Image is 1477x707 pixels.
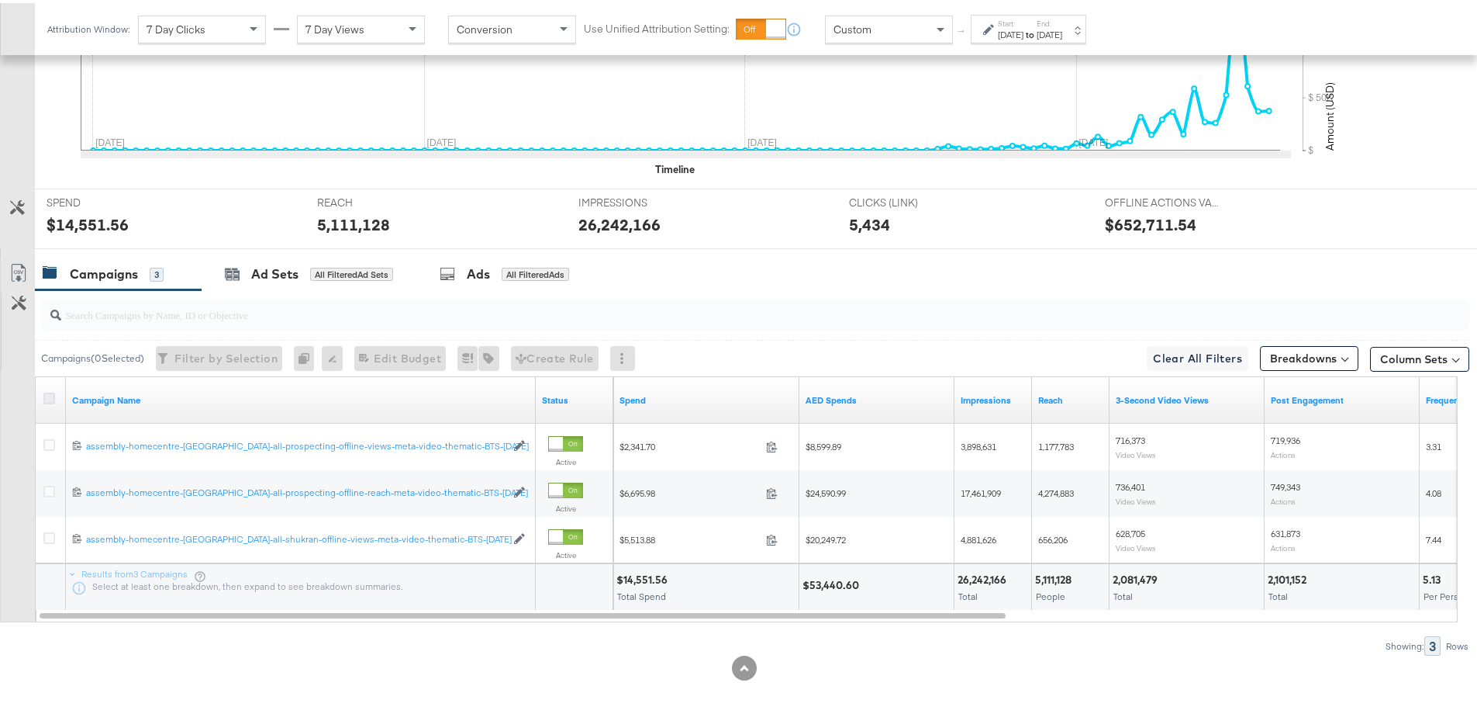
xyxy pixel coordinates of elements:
span: 656,206 [1038,531,1068,542]
span: 4,274,883 [1038,484,1074,496]
span: Conversion [457,19,512,33]
div: All Filtered Ad Sets [310,265,393,279]
sub: Actions [1271,540,1296,549]
div: $14,551.56 [47,210,129,233]
a: The number of actions related to your Page's posts as a result of your ad. [1271,391,1413,404]
div: 3 [1424,633,1441,653]
label: Use Unified Attribution Setting: [584,19,730,33]
span: ↑ [954,26,969,32]
text: Amount (USD) [1323,79,1337,147]
span: 736,401 [1116,478,1145,490]
a: assembly-homecentre-[GEOGRAPHIC_DATA]-all-shukran-offline-views-meta-video-thematic-BTS-[DATE] [86,530,506,543]
div: assembly-homecentre-[GEOGRAPHIC_DATA]-all-shukran-offline-views-meta-video-thematic-BTS-[DATE] [86,530,506,542]
div: Ads [467,262,490,280]
a: The number of times your ad was served. On mobile apps an ad is counted as served the first time ... [961,391,1026,404]
span: 631,873 [1271,525,1300,536]
span: 7 Day Clicks [147,19,205,33]
span: SPEND [47,192,163,207]
div: Campaigns ( 0 Selected) [41,348,144,362]
span: Total [958,587,978,599]
label: End: [1037,16,1062,26]
span: 3,898,631 [961,438,996,449]
div: Rows [1445,638,1469,649]
span: $24,590.99 [806,484,846,496]
div: $652,711.54 [1105,210,1196,233]
span: 716,373 [1116,431,1145,443]
div: 2,081,479 [1113,570,1162,584]
span: $2,341.70 [619,438,760,449]
sub: Video Views [1116,494,1156,503]
span: Custom [833,19,871,33]
div: 5,111,128 [1035,570,1076,584]
span: $5,513.88 [619,531,760,542]
span: 7.44 [1426,531,1441,542]
span: 719,936 [1271,431,1300,443]
div: 3 [150,265,164,279]
div: assembly-homecentre-[GEOGRAPHIC_DATA]-all-prospecting-offline-views-meta-video-thematic-BTS-[DATE] [86,437,506,449]
span: 3.31 [1426,438,1441,449]
strong: to [1023,26,1037,37]
div: Ad Sets [251,262,299,280]
span: REACH [317,192,433,207]
sub: Actions [1271,447,1296,456]
span: 7 Day Views [305,19,364,33]
span: $8,599.89 [806,438,841,449]
a: The total amount spent to date. [619,391,793,404]
span: $6,695.98 [619,484,760,496]
div: $53,440.60 [802,575,864,590]
a: The number of times your video was viewed for 3 seconds or more. [1116,391,1258,404]
span: Total Spend [617,587,666,599]
a: 3.6725 [806,391,948,404]
button: Breakdowns [1260,343,1358,368]
div: Campaigns [70,262,138,280]
sub: Video Views [1116,540,1156,549]
div: 5,111,128 [317,210,390,233]
div: 5.13 [1423,570,1445,584]
span: Total [1268,587,1288,599]
div: 2,101,152 [1268,570,1311,584]
span: $20,249.72 [806,531,846,542]
input: Search Campaigns by Name, ID or Objective [61,290,1338,321]
div: [DATE] [998,26,1023,38]
button: Column Sets [1370,344,1469,369]
span: Per Person [1424,587,1469,599]
span: 4,881,626 [961,531,996,542]
span: 4.08 [1426,484,1441,496]
label: Active [548,547,583,557]
a: assembly-homecentre-[GEOGRAPHIC_DATA]-all-prospecting-offline-reach-meta-video-thematic-BTS-[DATE] [86,483,506,497]
span: OFFLINE ACTIONS VALUE [1105,192,1221,207]
label: Start: [998,16,1023,26]
div: Showing: [1385,638,1424,649]
div: $14,551.56 [616,570,672,584]
span: Clear All Filters [1153,346,1242,366]
span: People [1036,587,1065,599]
span: 1,177,783 [1038,438,1074,449]
a: Shows the current state of your Ad Campaign. [542,391,607,404]
div: 26,242,166 [578,210,661,233]
span: 17,461,909 [961,484,1001,496]
a: assembly-homecentre-[GEOGRAPHIC_DATA]-all-prospecting-offline-views-meta-video-thematic-BTS-[DATE] [86,437,506,450]
div: 5,434 [849,210,890,233]
span: CLICKS (LINK) [849,192,965,207]
div: Attribution Window: [47,21,130,32]
div: 26,242,166 [958,570,1011,584]
button: Clear All Filters [1147,343,1248,368]
span: 628,705 [1116,525,1145,536]
span: 749,343 [1271,478,1300,490]
label: Active [548,454,583,464]
div: 0 [294,343,322,368]
span: Total [1113,587,1133,599]
span: IMPRESSIONS [578,192,695,207]
div: Timeline [655,159,695,174]
div: [DATE] [1037,26,1062,38]
sub: Actions [1271,494,1296,503]
a: The number of people your ad was served to. [1038,391,1103,404]
div: All Filtered Ads [502,265,569,279]
sub: Video Views [1116,447,1156,456]
a: Your campaign name. [72,391,530,404]
label: Active [548,501,583,511]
